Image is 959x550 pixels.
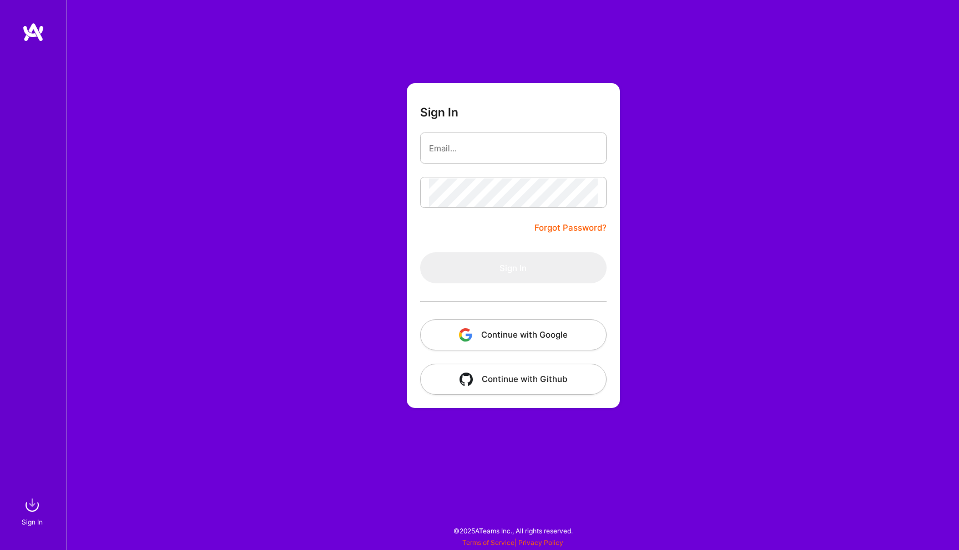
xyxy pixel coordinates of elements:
[429,134,598,162] input: Email...
[22,516,43,528] div: Sign In
[420,252,607,283] button: Sign In
[23,494,43,528] a: sign inSign In
[460,373,473,386] img: icon
[420,105,458,119] h3: Sign In
[462,538,514,547] a: Terms of Service
[22,22,44,42] img: logo
[462,538,563,547] span: |
[67,517,959,544] div: © 2025 ATeams Inc., All rights reserved.
[21,494,43,516] img: sign in
[420,364,607,395] button: Continue with Github
[518,538,563,547] a: Privacy Policy
[459,328,472,342] img: icon
[420,319,607,350] button: Continue with Google
[534,221,607,235] a: Forgot Password?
